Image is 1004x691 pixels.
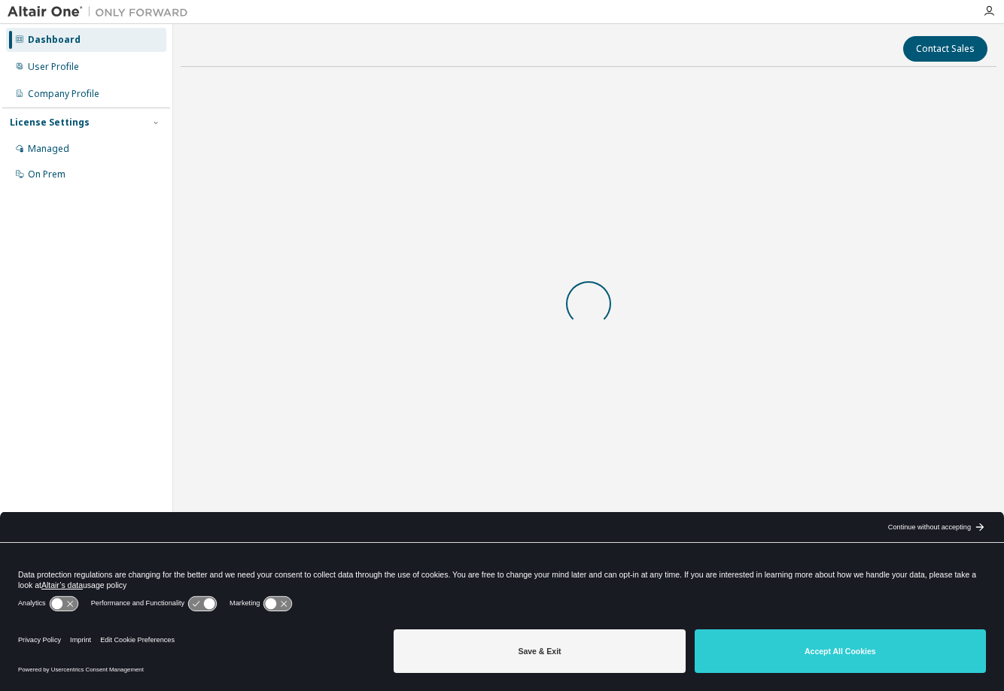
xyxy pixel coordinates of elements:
img: Altair One [8,5,196,20]
button: Contact Sales [903,36,987,62]
div: Managed [28,143,69,155]
div: User Profile [28,61,79,73]
div: Dashboard [28,34,81,46]
div: License Settings [10,117,90,129]
div: On Prem [28,168,65,180]
div: Company Profile [28,88,99,100]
